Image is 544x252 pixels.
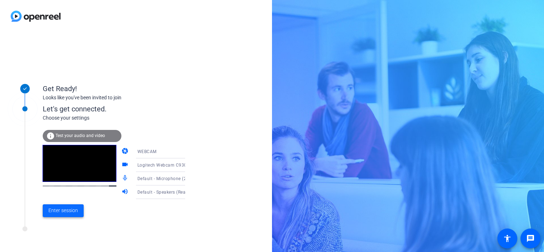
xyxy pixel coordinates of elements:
[526,234,535,243] mat-icon: message
[43,204,84,217] button: Enter session
[137,149,157,154] span: WEBCAM
[121,188,130,196] mat-icon: volume_up
[121,161,130,169] mat-icon: videocam
[137,162,216,168] span: Logitech Webcam C930e (046d:0843)
[137,189,214,195] span: Default - Speakers (Realtek(R) Audio)
[46,132,55,140] mat-icon: info
[43,83,185,94] div: Get Ready!
[43,104,200,114] div: Let's get connected.
[56,133,105,138] span: Test your audio and video
[43,114,200,122] div: Choose your settings
[48,207,78,214] span: Enter session
[121,147,130,156] mat-icon: camera
[503,234,512,243] mat-icon: accessibility
[43,94,185,101] div: Looks like you've been invited to join
[121,174,130,183] mat-icon: mic_none
[137,175,270,181] span: Default - Microphone (2- Logitech Webcam C930e) (046d:0843)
